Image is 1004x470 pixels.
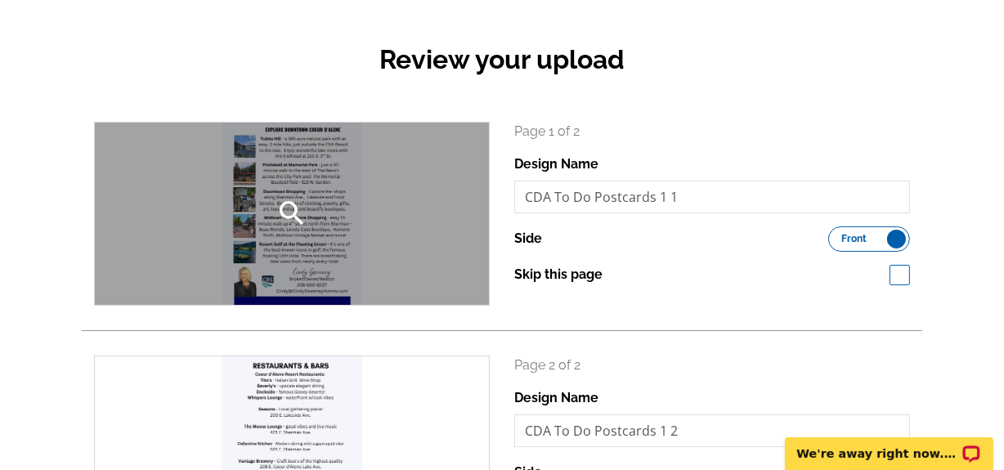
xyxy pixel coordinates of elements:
label: Skip this page [514,265,603,284]
p: Page 1 of 2 [514,122,910,141]
input: File Name [514,181,910,213]
i: search [276,197,308,230]
label: Side [514,229,542,248]
label: Design Name [514,388,598,408]
p: Page 2 of 2 [514,356,910,375]
h2: Review your upload [82,44,922,75]
iframe: LiveChat chat widget [774,419,1004,470]
label: Design Name [514,154,598,174]
span: Front [841,235,867,243]
input: File Name [514,414,910,447]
